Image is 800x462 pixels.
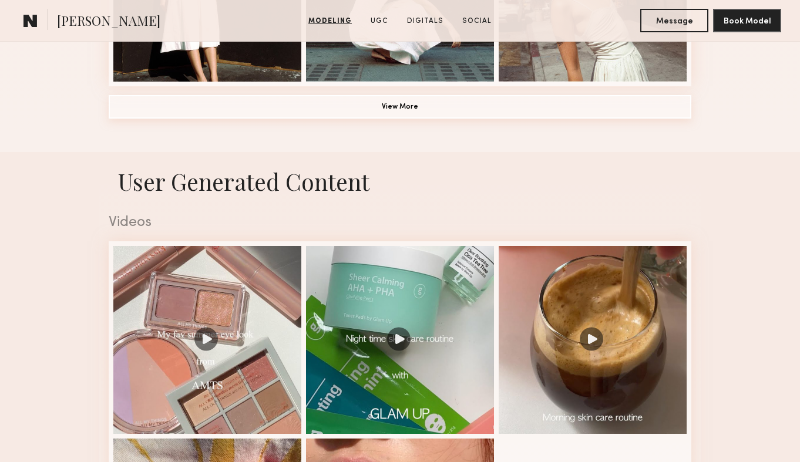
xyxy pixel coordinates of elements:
a: Book Model [713,15,781,25]
button: Book Model [713,9,781,32]
h1: User Generated Content [99,166,701,197]
a: UGC [366,16,393,26]
div: Videos [109,215,691,230]
button: View More [109,95,691,119]
button: Message [640,9,708,32]
span: [PERSON_NAME] [57,12,160,32]
a: Modeling [304,16,357,26]
a: Social [458,16,496,26]
a: Digitals [402,16,448,26]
